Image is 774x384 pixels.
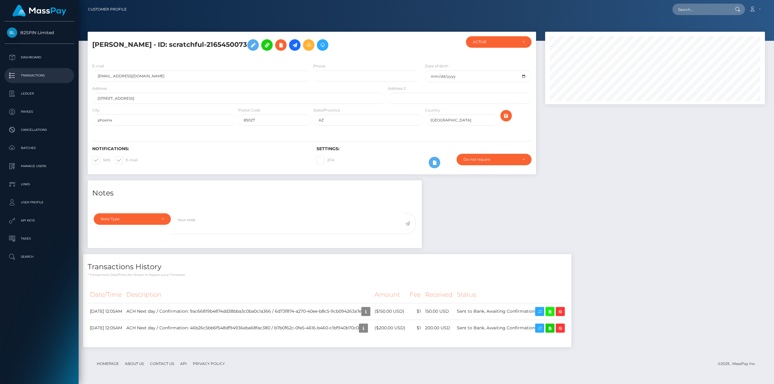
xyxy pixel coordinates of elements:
p: Batches [7,144,72,153]
p: Links [7,180,72,189]
p: Dashboard [7,53,72,62]
label: Address [92,86,107,91]
td: ($150.00 USD) [372,303,408,320]
h6: Notifications: [92,146,307,151]
p: Transactions [7,71,72,80]
th: Date/Time [88,286,124,303]
td: [DATE] 12:05AM [88,303,124,320]
th: Fee [408,286,423,303]
td: ($200.00 USD) [372,320,408,336]
button: Note Type [94,213,171,225]
p: API Keys [7,216,72,225]
td: ACH Next day / Confirmation: 46b26c5bb6f548df94936eba68fac380 / b7b0f62c-0fe5-4616-b460-c1bf940b70c0 [124,320,372,336]
a: Taxes [5,231,74,246]
a: Customer Profile [88,3,127,16]
th: Received [423,286,455,303]
a: About Us [122,359,146,368]
a: API Keys [5,213,74,228]
label: E-mail [92,63,104,69]
label: Country [425,108,440,113]
td: $1 [408,303,423,320]
label: Address 2 [388,86,406,91]
button: ACTIVE [466,36,532,48]
th: Amount [372,286,408,303]
a: Initiate Payout [289,39,301,51]
p: Ledger [7,89,72,98]
div: © 2025 , MassPay Inc. [718,360,760,367]
td: ACH Next day / Confirmation: 9ac66819b4874dd38bba3c0ba0c1a366 / 6d73f874-a270-40ee-b8c5-9cb094263a7e [124,303,372,320]
h4: Transactions History [88,262,567,272]
button: Do not require [457,154,532,165]
a: Payees [5,104,74,119]
td: $1 [408,320,423,336]
td: 200.00 USD [423,320,455,336]
img: B2SPIN Limited [7,27,17,38]
label: E-mail [115,156,138,164]
h4: Notes [92,188,417,198]
a: Search [5,249,74,264]
div: ACTIVE [473,40,518,44]
h5: [PERSON_NAME] - ID: scratchful-2165450073 [92,36,382,54]
td: [DATE] 12:05AM [88,320,124,336]
th: Description [124,286,372,303]
label: Date of Birth [425,63,448,69]
a: Contact Us [148,359,177,368]
a: Ledger [5,86,74,101]
div: Do not require [463,157,518,162]
span: B2SPIN Limited [5,30,74,35]
p: * Transactions date/time are shown in payee's local timezone [88,273,567,277]
input: Search... [672,4,729,15]
img: MassPay Logo [12,5,66,17]
a: API [178,359,189,368]
h6: Settings: [317,146,532,151]
th: Status [455,286,567,303]
label: Postal Code [238,108,260,113]
label: 2FA [317,156,334,164]
p: Manage Users [7,162,72,171]
a: Transactions [5,68,74,83]
a: User Profile [5,195,74,210]
p: Search [7,252,72,261]
td: 150.00 USD [423,303,455,320]
label: City [92,108,99,113]
p: Cancellations [7,125,72,134]
label: Phone [313,63,325,69]
a: Manage Users [5,159,74,174]
a: Homepage [94,359,121,368]
p: User Profile [7,198,72,207]
div: Note Type [101,217,157,221]
td: Sent to Bank, Awaiting Confirmation [455,320,567,336]
a: Batches [5,140,74,156]
td: Sent to Bank, Awaiting Confirmation [455,303,567,320]
a: Privacy Policy [190,359,227,368]
label: SMS [92,156,110,164]
label: State/Province [313,108,340,113]
a: Links [5,177,74,192]
p: Payees [7,107,72,116]
a: Dashboard [5,50,74,65]
p: Taxes [7,234,72,243]
a: Cancellations [5,122,74,137]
